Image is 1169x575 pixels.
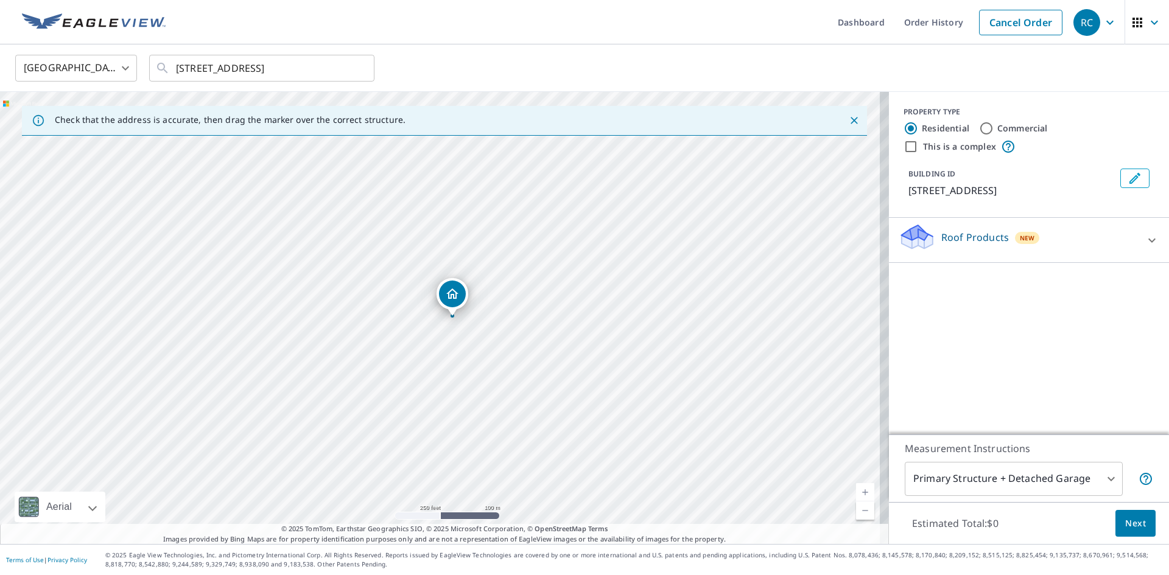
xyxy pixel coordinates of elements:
a: Terms [588,524,608,533]
a: Current Level 17, Zoom Out [856,501,874,520]
button: Edit building 1 [1120,169,1150,188]
input: Search by address or latitude-longitude [176,51,349,85]
a: Privacy Policy [47,556,87,564]
a: OpenStreetMap [535,524,586,533]
span: New [1020,233,1035,243]
div: Aerial [15,492,105,522]
p: Check that the address is accurate, then drag the marker over the correct structure. [55,114,405,125]
span: Next [1125,516,1146,531]
label: Residential [922,122,969,134]
p: BUILDING ID [908,169,955,179]
div: Aerial [43,492,75,522]
p: | [6,556,87,563]
p: Measurement Instructions [905,441,1153,456]
a: Terms of Use [6,556,44,564]
label: Commercial [997,122,1048,134]
p: © 2025 Eagle View Technologies, Inc. and Pictometry International Corp. All Rights Reserved. Repo... [105,551,1163,569]
div: Primary Structure + Detached Garage [905,462,1123,496]
p: [STREET_ADDRESS] [908,183,1115,198]
span: Your report will include the primary structure and a detached garage if one exists. [1139,472,1153,486]
button: Close [846,113,862,128]
div: Dropped pin, building 1, Residential property, 11423 Creekwood Hills Ln Houston, TX 77070 [437,278,468,316]
a: Current Level 17, Zoom In [856,483,874,501]
p: Roof Products [941,230,1009,245]
label: This is a complex [923,141,996,153]
div: PROPERTY TYPE [904,106,1154,117]
div: [GEOGRAPHIC_DATA] [15,51,137,85]
img: EV Logo [22,13,166,32]
a: Cancel Order [979,10,1062,35]
div: RC [1073,9,1100,36]
div: Roof ProductsNew [899,223,1159,257]
button: Next [1115,510,1156,537]
p: Estimated Total: $0 [902,510,1008,537]
span: © 2025 TomTom, Earthstar Geographics SIO, © 2025 Microsoft Corporation, © [281,524,608,534]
